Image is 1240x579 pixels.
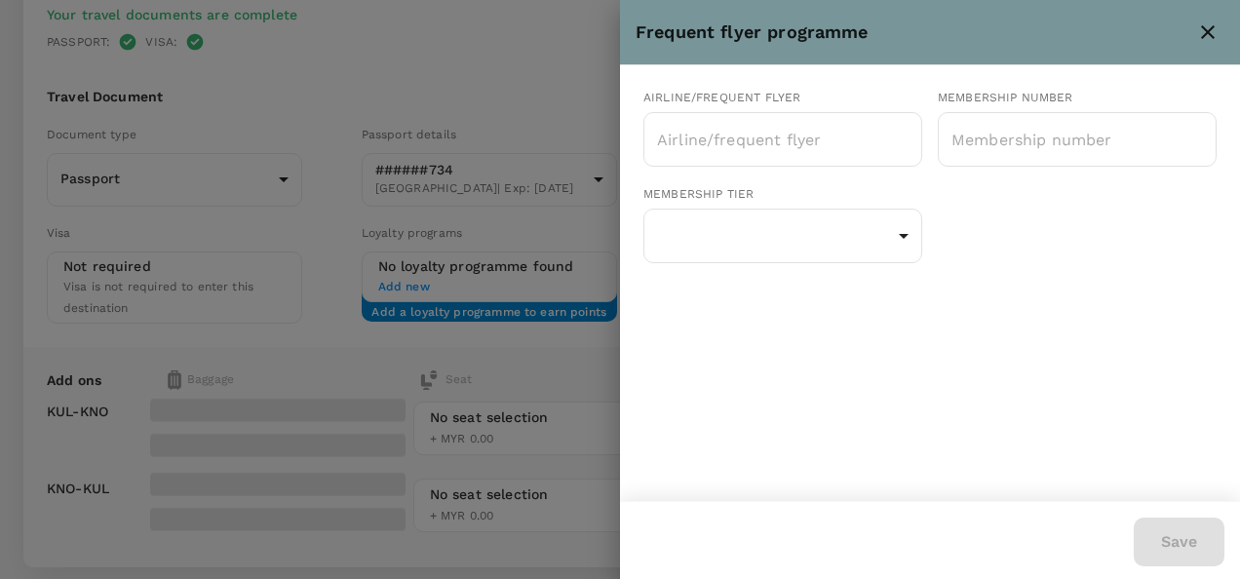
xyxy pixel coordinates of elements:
[1191,16,1224,49] button: close
[643,212,922,260] div: ​
[652,121,884,158] input: Airline/frequent flyer
[643,185,922,205] div: Membership tier
[911,136,915,140] button: Open
[938,115,1217,164] input: Membership number
[643,89,922,108] div: Airline/Frequent Flyer
[938,89,1217,108] div: Membership number
[636,19,1191,47] div: Frequent flyer programme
